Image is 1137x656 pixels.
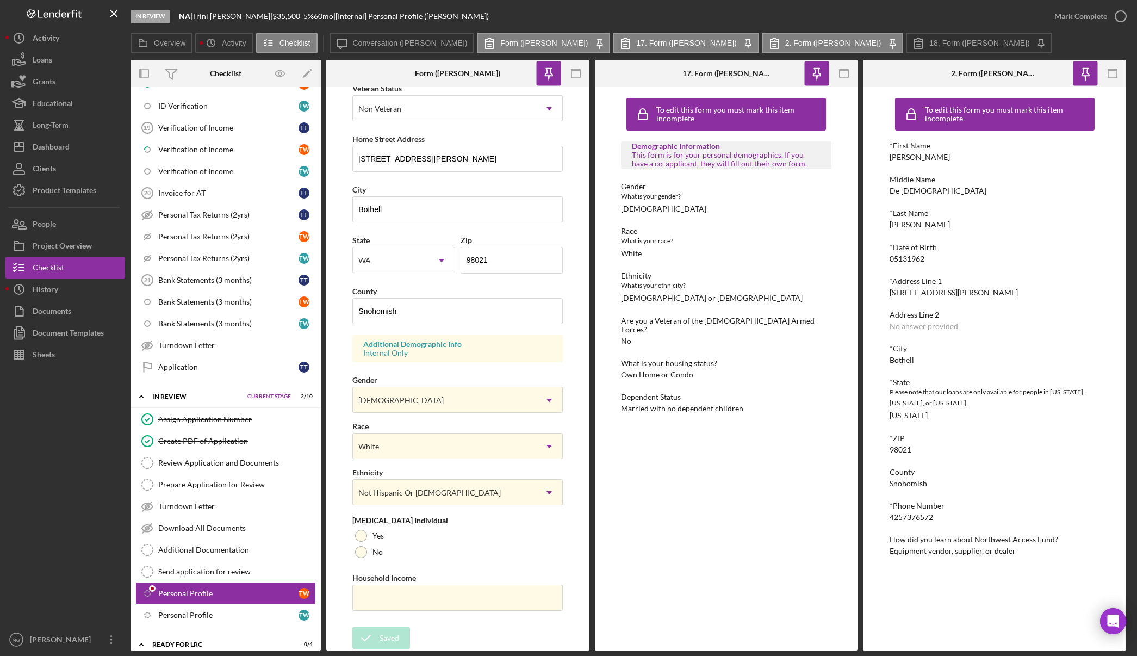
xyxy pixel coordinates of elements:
[5,92,125,114] button: Educational
[5,235,125,257] button: Project Overview
[5,257,125,279] button: Checklist
[890,547,1016,555] div: Equipment vendor, supplier, or dealer
[158,611,299,620] div: Personal Profile
[621,271,831,280] div: Ethnicity
[890,387,1100,409] div: Please note that our loans are only available for people in [US_STATE], [US_STATE], or [US_STATE].
[158,189,299,197] div: Invoice for AT
[299,610,309,621] div: T W
[358,488,501,497] div: Not Hispanic Or [DEMOGRAPHIC_DATA]
[33,136,70,160] div: Dashboard
[136,517,315,539] a: Download All Documents
[314,12,333,21] div: 60 mo
[5,322,125,344] button: Document Templates
[195,33,253,53] button: Activity
[136,474,315,496] a: Prepare Application for Review
[158,319,299,328] div: Bank Statements (3 months)
[621,249,642,258] div: White
[890,255,924,263] div: 05131962
[929,39,1029,47] label: 18. Form ([PERSON_NAME])
[621,294,803,302] div: [DEMOGRAPHIC_DATA] or [DEMOGRAPHIC_DATA]
[5,344,125,366] a: Sheets
[890,356,914,364] div: Bothell
[179,12,192,21] div: |
[136,73,315,95] a: ID VerificationTW
[358,396,444,405] div: [DEMOGRAPHIC_DATA]
[500,39,588,47] label: Form ([PERSON_NAME])
[5,114,125,136] button: Long-Term
[158,480,315,489] div: Prepare Application for Review
[5,279,125,300] button: History
[656,106,823,123] div: To edit this form you must mark this item incomplete
[136,356,315,378] a: ApplicationTT
[352,287,377,296] label: County
[136,409,315,430] a: Assign Application Number
[5,213,125,235] button: People
[13,637,20,643] text: NG
[621,182,831,191] div: Gender
[890,445,911,454] div: 98021
[136,583,315,604] a: Personal ProfileTW
[299,275,309,286] div: T T
[158,102,299,110] div: ID Verification
[890,468,1100,476] div: County
[33,71,55,95] div: Grants
[380,627,399,649] div: Saved
[299,318,309,329] div: T W
[890,175,1100,184] div: Middle Name
[158,232,299,241] div: Personal Tax Returns (2yrs)
[358,256,371,265] div: WA
[179,11,190,21] b: NA
[890,311,1100,319] div: Address Line 2
[890,187,986,195] div: De [DEMOGRAPHIC_DATA]
[363,349,552,357] div: Internal Only
[136,226,315,247] a: Personal Tax Returns (2yrs)TW
[890,378,1100,387] div: *State
[785,39,881,47] label: 2. Form ([PERSON_NAME])
[136,117,315,139] a: 19Verification of IncomeTT
[33,300,71,325] div: Documents
[293,393,313,400] div: 2 / 10
[890,535,1100,544] div: How did you learn about Northwest Access Fund?
[352,134,425,144] label: Home Street Address
[621,404,743,413] div: Married with no dependent children
[158,254,299,263] div: Personal Tax Returns (2yrs)
[890,288,1018,297] div: [STREET_ADDRESS][PERSON_NAME]
[158,167,299,176] div: Verification of Income
[5,300,125,322] button: Documents
[5,158,125,180] button: Clients
[136,204,315,226] a: Personal Tax Returns (2yrs)TT
[890,243,1100,252] div: *Date of Birth
[256,33,318,53] button: Checklist
[33,92,73,117] div: Educational
[136,604,315,626] a: Personal ProfileTW
[890,411,928,420] div: [US_STATE]
[621,337,631,345] div: No
[890,209,1100,218] div: *Last Name
[353,39,468,47] label: Conversation ([PERSON_NAME])
[762,33,904,53] button: 2. Form ([PERSON_NAME])
[925,106,1092,123] div: To edit this form you must mark this item incomplete
[299,144,309,155] div: T W
[5,27,125,49] button: Activity
[27,629,98,653] div: [PERSON_NAME]
[5,71,125,92] button: Grants
[303,12,314,21] div: 5 %
[144,190,151,196] tspan: 20
[299,588,309,599] div: T W
[144,277,151,283] tspan: 21
[330,33,475,53] button: Conversation ([PERSON_NAME])
[33,257,64,281] div: Checklist
[33,114,69,139] div: Long-Term
[158,502,315,511] div: Turndown Letter
[293,641,313,648] div: 0 / 4
[906,33,1052,53] button: 18. Form ([PERSON_NAME])
[222,39,246,47] label: Activity
[5,180,125,201] button: Product Templates
[890,502,1100,510] div: *Phone Number
[136,452,315,474] a: Review Application and Documents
